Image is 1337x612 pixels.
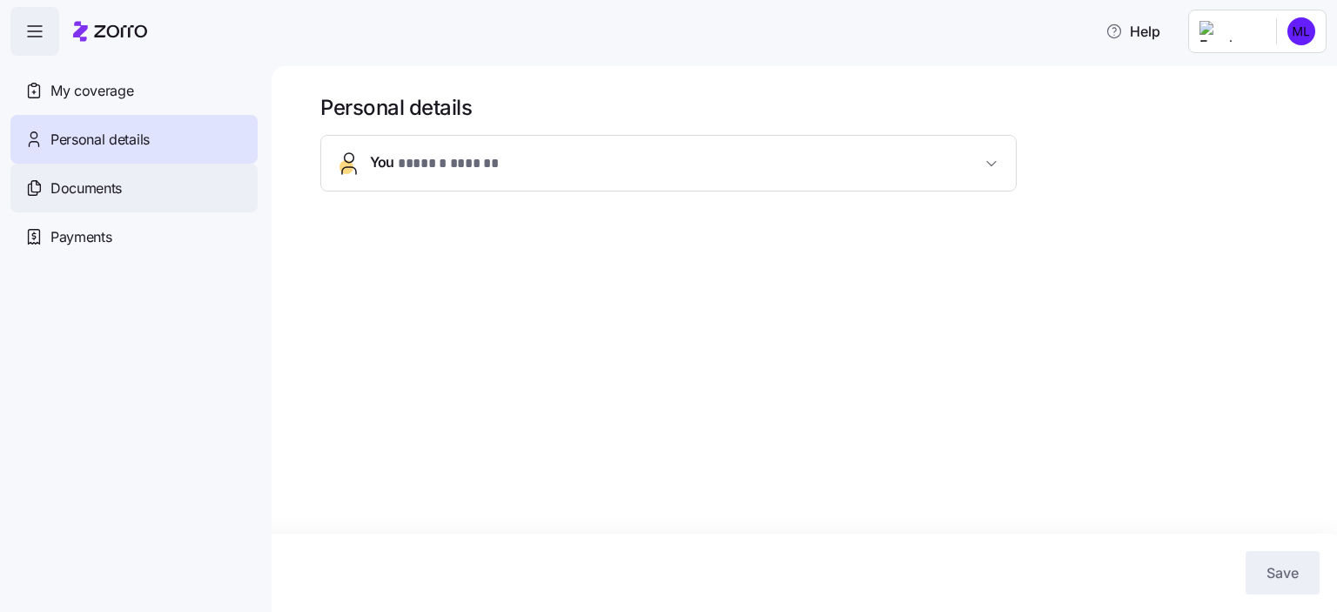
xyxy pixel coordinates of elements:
[50,178,122,199] span: Documents
[320,94,1313,121] h1: Personal details
[1246,551,1320,595] button: Save
[1199,21,1262,42] img: Employer logo
[10,115,258,164] a: Personal details
[10,66,258,115] a: My coverage
[10,212,258,261] a: Payments
[370,151,505,175] span: You
[50,80,133,102] span: My coverage
[10,164,258,212] a: Documents
[1092,14,1174,49] button: Help
[50,129,150,151] span: Personal details
[50,226,111,248] span: Payments
[1105,21,1160,42] span: Help
[1287,17,1315,45] img: a680450adebcb25d87c221b8d224dcb6
[1266,562,1299,583] span: Save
